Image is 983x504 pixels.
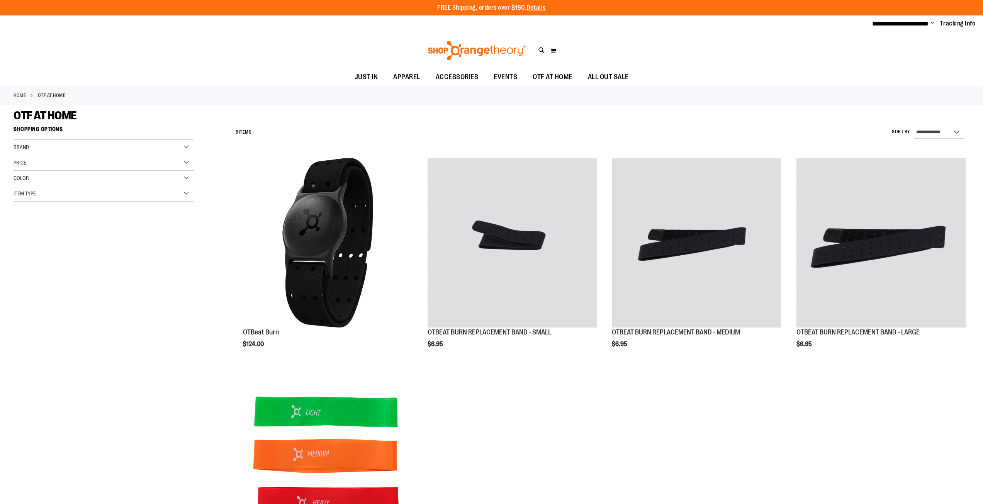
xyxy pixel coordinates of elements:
a: Details [526,4,546,11]
div: product [793,154,969,367]
span: APPAREL [393,68,420,86]
span: Item Type [14,190,36,197]
span: $6.95 [612,341,628,348]
span: Color [14,175,29,181]
span: EVENTS [494,68,517,86]
strong: Shopping Options [14,122,194,140]
a: OTBEAT BURN REPLACEMENT BAND - SMALL [428,328,551,336]
span: OTF AT HOME [14,109,77,122]
span: $124.00 [243,341,265,348]
a: OTBeat Burn [243,328,279,336]
img: OTBEAT BURN REPLACEMENT BAND - LARGE [796,158,966,327]
a: OTBEAT BURN REPLACEMENT BAND - SMALL [428,158,597,328]
div: product [608,154,785,367]
div: product [239,154,416,367]
span: JUST IN [355,68,378,86]
a: Home [14,92,26,99]
p: FREE Shipping, orders over $150. [437,3,546,12]
label: Sort By [892,129,910,135]
a: OTBEAT BURN REPLACEMENT BAND - MEDIUM [612,158,781,328]
a: Main view of OTBeat Burn 6.0-C [243,158,412,328]
img: Shop Orangetheory [427,41,527,60]
img: Main view of OTBeat Burn 6.0-C [243,158,412,327]
a: Tracking Info [940,19,976,28]
span: $6.95 [428,341,444,348]
h2: Items [236,126,251,138]
span: OTF AT HOME [533,68,572,86]
span: ACCESSORIES [436,68,479,86]
a: OTBEAT BURN REPLACEMENT BAND - MEDIUM [612,328,740,336]
a: OTBEAT BURN REPLACEMENT BAND - LARGE [796,328,920,336]
span: Brand [14,144,29,150]
span: 5 [236,129,239,135]
a: OTBEAT BURN REPLACEMENT BAND - LARGE [796,158,966,328]
img: OTBEAT BURN REPLACEMENT BAND - SMALL [428,158,597,327]
img: OTBEAT BURN REPLACEMENT BAND - MEDIUM [612,158,781,327]
span: $6.95 [796,341,813,348]
button: Account menu [930,20,934,27]
div: product [424,154,601,367]
strong: OTF AT HOME [38,92,66,99]
span: Price [14,160,26,166]
span: ALL OUT SALE [588,68,629,86]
